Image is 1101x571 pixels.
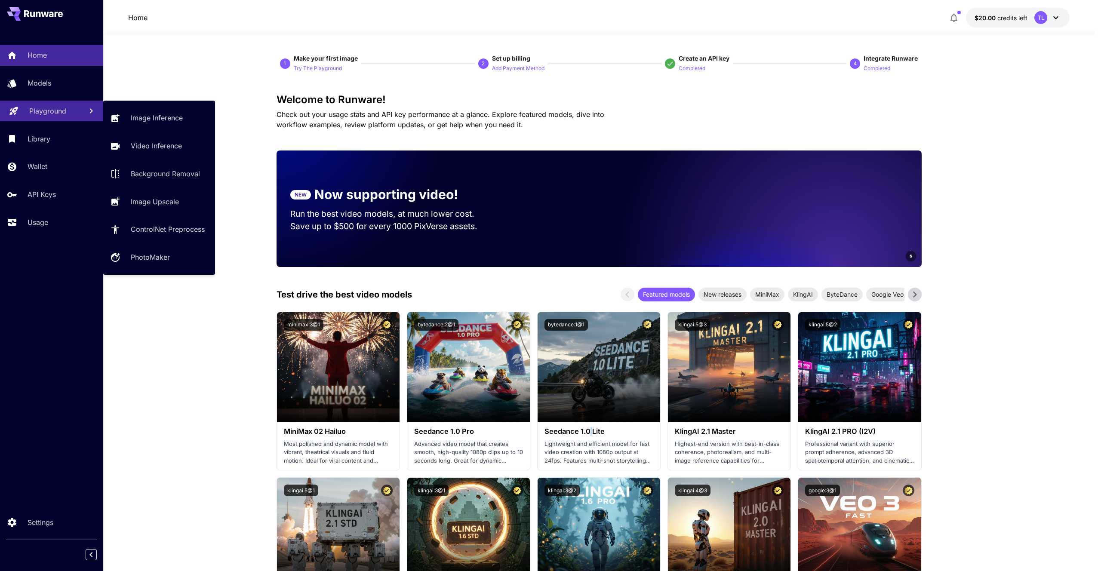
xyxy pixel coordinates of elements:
span: Integrate Runware [864,55,918,62]
button: bytedance:2@1 [414,319,458,331]
button: Collapse sidebar [86,549,97,560]
a: ControlNet Preprocess [103,219,215,240]
h3: Seedance 1.0 Pro [414,427,523,436]
p: Most polished and dynamic model with vibrant, theatrical visuals and fluid motion. Ideal for vira... [284,440,393,465]
span: 6 [910,253,912,259]
p: ControlNet Preprocess [131,224,205,234]
p: Settings [28,517,53,528]
img: alt [798,312,921,422]
button: Certified Model – Vetted for best performance and includes a commercial license. [381,485,393,496]
p: PhotoMaker [131,252,170,262]
a: Video Inference [103,135,215,157]
p: Run the best video models, at much lower cost. [290,208,491,220]
span: MiniMax [750,290,784,299]
p: Video Inference [131,141,182,151]
h3: Welcome to Runware! [277,94,922,106]
h3: MiniMax 02 Hailuo [284,427,393,436]
button: Certified Model – Vetted for best performance and includes a commercial license. [642,485,653,496]
img: alt [538,312,660,422]
img: alt [668,312,790,422]
button: minimax:3@1 [284,319,323,331]
p: Now supporting video! [314,185,458,204]
a: Image Inference [103,107,215,129]
span: Create an API key [679,55,729,62]
span: $20.00 [975,14,997,21]
a: Image Upscale [103,191,215,212]
p: Highest-end version with best-in-class coherence, photorealism, and multi-image reference capabil... [675,440,784,465]
p: NEW [295,191,307,199]
button: klingai:4@3 [675,485,710,496]
h3: KlingAI 2.1 PRO (I2V) [805,427,914,436]
button: Certified Model – Vetted for best performance and includes a commercial license. [903,485,914,496]
p: 4 [854,60,857,68]
div: $20.00 [975,13,1027,22]
button: Certified Model – Vetted for best performance and includes a commercial license. [381,319,393,331]
button: klingai:3@2 [544,485,580,496]
p: Completed [864,64,890,73]
button: Certified Model – Vetted for best performance and includes a commercial license. [772,485,784,496]
p: Models [28,78,51,88]
p: 2 [482,60,485,68]
p: Wallet [28,161,47,172]
p: Save up to $500 for every 1000 PixVerse assets. [290,220,491,233]
h3: Seedance 1.0 Lite [544,427,653,436]
p: Add Payment Method [492,64,544,73]
button: klingai:5@3 [675,319,710,331]
button: $20.00 [966,8,1070,28]
span: Make your first image [294,55,358,62]
span: KlingAI [788,290,818,299]
img: alt [277,312,400,422]
button: google:3@1 [805,485,840,496]
span: ByteDance [821,290,863,299]
button: klingai:5@2 [805,319,840,331]
span: Check out your usage stats and API key performance at a glance. Explore featured models, dive int... [277,110,604,129]
p: Usage [28,217,48,227]
p: Library [28,134,50,144]
div: TL [1034,11,1047,24]
div: Collapse sidebar [92,547,103,562]
button: Certified Model – Vetted for best performance and includes a commercial license. [642,319,653,331]
nav: breadcrumb [128,12,148,23]
p: Test drive the best video models [277,288,412,301]
button: klingai:3@1 [414,485,449,496]
p: Image Inference [131,113,183,123]
span: credits left [997,14,1027,21]
p: Try The Playground [294,64,342,73]
button: klingai:5@1 [284,485,318,496]
span: Set up billing [492,55,530,62]
p: Lightweight and efficient model for fast video creation with 1080p output at 24fps. Features mult... [544,440,653,465]
p: Home [28,50,47,60]
button: Certified Model – Vetted for best performance and includes a commercial license. [903,319,914,331]
a: PhotoMaker [103,247,215,268]
img: alt [407,312,530,422]
span: New releases [698,290,747,299]
button: Certified Model – Vetted for best performance and includes a commercial license. [511,319,523,331]
p: Background Removal [131,169,200,179]
p: Professional variant with superior prompt adherence, advanced 3D spatiotemporal attention, and ci... [805,440,914,465]
iframe: Chat Widget [1058,530,1101,571]
a: Background Removal [103,163,215,184]
p: Completed [679,64,705,73]
span: Featured models [638,290,695,299]
p: Image Upscale [131,196,179,207]
h3: KlingAI 2.1 Master [675,427,784,436]
p: 1 [283,60,286,68]
p: Home [128,12,148,23]
button: bytedance:1@1 [544,319,588,331]
p: Advanced video model that creates smooth, high-quality 1080p clips up to 10 seconds long. Great f... [414,440,523,465]
p: API Keys [28,189,56,200]
button: Certified Model – Vetted for best performance and includes a commercial license. [772,319,784,331]
button: Certified Model – Vetted for best performance and includes a commercial license. [511,485,523,496]
p: Playground [29,106,66,116]
span: Google Veo [866,290,909,299]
